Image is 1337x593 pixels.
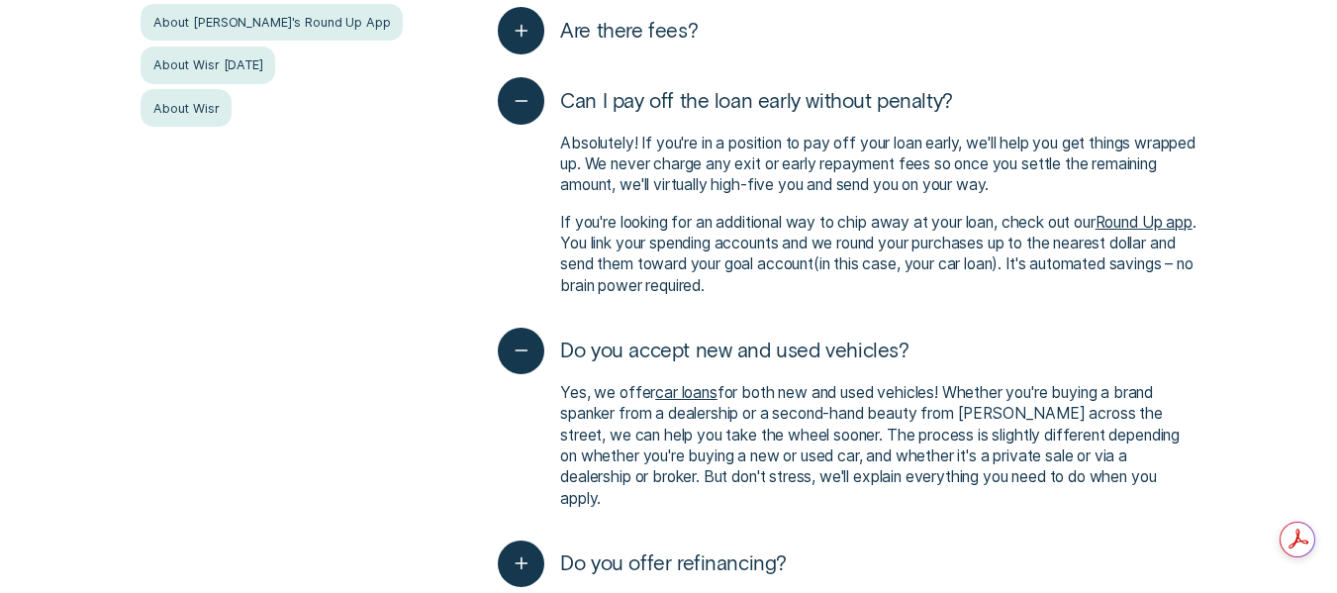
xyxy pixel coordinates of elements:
a: Round Up app [1096,213,1193,232]
a: About Wisr [141,89,232,127]
a: About Wisr [DATE] [141,47,275,84]
span: Do you accept new and used vehicles? [560,338,908,363]
span: Can I pay off the loan early without penalty? [560,88,953,114]
span: Are there fees? [560,18,698,44]
button: Do you offer refinancing? [498,541,787,587]
a: car loans [655,383,717,402]
span: Do you offer refinancing? [560,550,787,576]
button: Can I pay off the loan early without penalty? [498,77,953,124]
p: If you're looking for an additional way to chip away at your loan, check out our . You link your ... [560,212,1195,296]
span: ( [813,254,819,273]
a: About [PERSON_NAME]'s Round Up App [141,4,403,42]
p: Yes, we offer for both new and used vehicles! Whether you're buying a brand spanker from a dealer... [560,382,1195,509]
span: ) [992,254,998,273]
button: Do you accept new and used vehicles? [498,328,908,374]
p: Absolutely! If you're in a position to pay off your loan early, we'll help you get things wrapped... [560,133,1195,196]
button: Are there fees? [498,7,698,53]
